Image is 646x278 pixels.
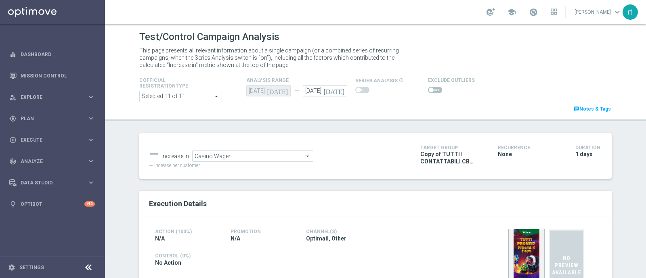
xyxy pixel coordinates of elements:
[87,157,95,165] i: keyboard_arrow_right
[155,229,218,234] h4: Action (100%)
[9,51,17,58] i: equalizer
[9,94,87,101] div: Explore
[9,158,87,165] div: Analyze
[149,163,153,168] span: —
[498,150,512,158] span: None
[149,199,207,208] span: Execution Details
[9,180,95,186] button: Data Studio keyboard_arrow_right
[87,93,95,101] i: keyboard_arrow_right
[507,8,516,17] span: school
[9,115,87,122] div: Plan
[155,259,181,266] span: No Action
[355,78,398,84] span: series analysis
[498,145,563,150] h4: Recurrence
[573,105,612,113] a: chatNotes & Tags
[420,150,486,165] span: Copy of TUTTI I CONTATTABILI CB ACTIVE CASINO dem 26
[84,201,95,207] div: +10
[575,145,602,150] h4: Duration
[154,163,200,168] span: increase per customer
[231,229,294,234] h4: Promotion
[9,201,17,208] i: lightbulb
[306,229,369,234] h4: Channel(s)
[9,51,95,58] button: equalizer Dashboard
[613,8,622,17] span: keyboard_arrow_down
[21,159,87,164] span: Analyze
[140,91,222,102] span: Expert Online Expert Retail Master Online Master Retail Other and 6 more
[155,235,165,242] span: N/A
[21,193,84,215] a: Optibot
[9,94,95,100] button: person_search Explore keyboard_arrow_right
[9,65,95,86] div: Mission Control
[306,235,346,242] span: Optimail, Other
[9,115,95,122] button: gps_fixed Plan keyboard_arrow_right
[291,87,303,94] div: —
[21,95,87,100] span: Explore
[574,106,579,112] i: chat
[323,85,347,94] i: [DATE]
[161,153,189,160] div: increase in
[623,4,638,20] div: rt
[9,179,87,186] div: Data Studio
[21,116,87,121] span: Plan
[9,73,95,79] button: Mission Control
[303,85,347,96] input: Select Date
[155,253,445,259] h4: Control (0%)
[9,136,17,144] i: play_circle_outline
[246,77,355,83] h4: analysis range
[9,201,95,207] button: lightbulb Optibot +10
[87,115,95,122] i: keyboard_arrow_right
[87,179,95,186] i: keyboard_arrow_right
[9,94,17,101] i: person_search
[420,145,486,150] h4: Target Group
[9,136,87,144] div: Execute
[21,138,87,142] span: Execute
[21,44,95,65] a: Dashboard
[139,31,279,43] h1: Test/Control Campaign Analysis
[139,47,410,69] p: This page presents all relevant information about a single campaign (or a combined series of recu...
[21,180,87,185] span: Data Studio
[574,6,623,18] a: [PERSON_NAME]keyboard_arrow_down
[428,77,475,83] h4: Exclude Outliers
[9,137,95,143] button: play_circle_outline Execute keyboard_arrow_right
[9,158,95,165] button: track_changes Analyze keyboard_arrow_right
[399,78,404,83] i: info_outline
[8,264,15,271] i: settings
[9,44,95,65] div: Dashboard
[9,115,17,122] i: gps_fixed
[87,136,95,144] i: keyboard_arrow_right
[139,77,208,89] h4: Cofficial Registrationtype
[575,150,593,158] span: 1 days
[19,265,44,270] a: Settings
[267,85,291,94] i: [DATE]
[231,235,240,242] span: N/A
[21,65,95,86] a: Mission Control
[149,147,158,161] div: —
[9,193,95,215] div: Optibot
[9,158,17,165] i: track_changes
